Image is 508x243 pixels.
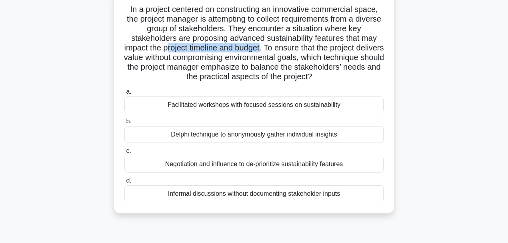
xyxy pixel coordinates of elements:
span: b. [126,118,131,125]
span: a. [126,88,131,95]
div: Negotiation and influence to de-prioritize sustainability features [124,156,384,173]
span: c. [126,147,131,154]
span: d. [126,177,131,184]
div: Delphi technique to anonymously gather individual insights [124,126,384,143]
div: Informal discussions without documenting stakeholder inputs [124,185,384,202]
div: Facilitated workshops with focused sessions on sustainability [124,96,384,113]
h5: In a project centered on constructing an innovative commercial space, the project manager is atte... [124,4,384,82]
